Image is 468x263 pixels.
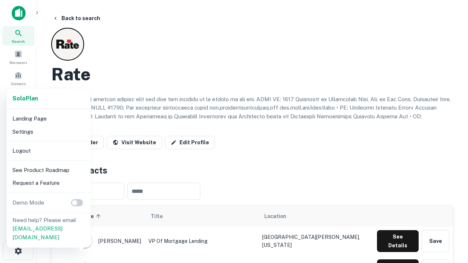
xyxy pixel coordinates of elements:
li: See Product Roadmap [10,164,88,177]
li: Landing Page [10,112,88,125]
strong: Solo Plan [12,95,38,102]
li: Settings [10,125,88,138]
li: Logout [10,144,88,157]
a: SoloPlan [12,94,38,103]
p: Demo Mode [10,198,47,207]
a: [EMAIL_ADDRESS][DOMAIN_NAME] [12,225,63,240]
iframe: Chat Widget [431,181,468,216]
li: Request a Feature [10,176,88,190]
p: Need help? Please email [12,216,85,242]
